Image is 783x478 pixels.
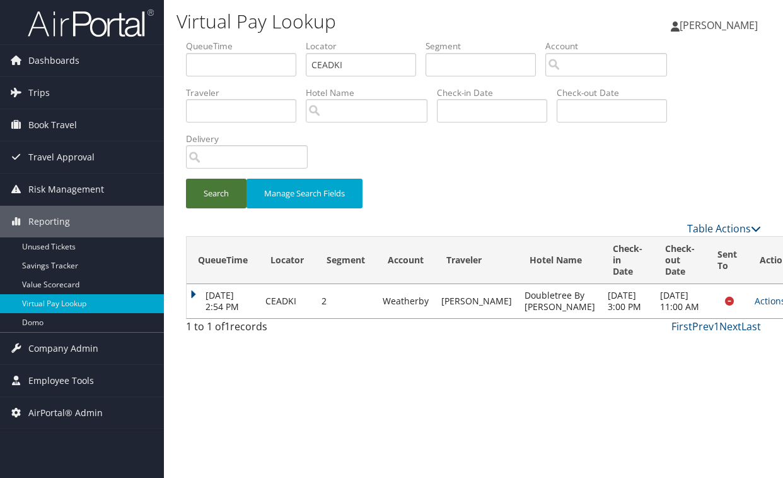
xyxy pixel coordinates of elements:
[186,319,316,340] div: 1 to 1 of records
[28,8,154,38] img: airportal-logo.png
[671,6,770,44] a: [PERSON_NAME]
[315,237,376,284] th: Segment: activate to sort column ascending
[28,174,104,205] span: Risk Management
[671,320,692,333] a: First
[315,284,376,318] td: 2
[518,284,601,318] td: Doubletree By [PERSON_NAME]
[187,237,259,284] th: QueueTime: activate to sort column ascending
[714,320,719,333] a: 1
[224,320,230,333] span: 1
[306,87,437,99] label: Hotel Name
[187,284,259,318] td: [DATE] 2:54 PM
[437,87,557,99] label: Check-in Date
[545,40,676,52] label: Account
[28,141,95,173] span: Travel Approval
[376,284,435,318] td: Weatherby
[601,237,654,284] th: Check-in Date: activate to sort column ascending
[186,133,317,145] label: Delivery
[28,333,98,364] span: Company Admin
[259,237,315,284] th: Locator: activate to sort column ascending
[177,8,572,35] h1: Virtual Pay Lookup
[654,284,706,318] td: [DATE] 11:00 AM
[186,87,306,99] label: Traveler
[246,179,362,208] button: Manage Search Fields
[28,45,79,76] span: Dashboards
[692,320,714,333] a: Prev
[719,320,741,333] a: Next
[654,237,706,284] th: Check-out Date: activate to sort column ascending
[557,87,676,99] label: Check-out Date
[741,320,761,333] a: Last
[28,365,94,397] span: Employee Tools
[680,18,758,32] span: [PERSON_NAME]
[435,284,518,318] td: [PERSON_NAME]
[186,179,246,208] button: Search
[306,40,426,52] label: Locator
[426,40,545,52] label: Segment
[687,222,761,236] a: Table Actions
[28,206,70,237] span: Reporting
[28,109,77,141] span: Book Travel
[186,40,306,52] label: QueueTime
[706,237,748,284] th: Sent To: activate to sort column ascending
[28,77,50,109] span: Trips
[376,237,435,284] th: Account: activate to sort column ascending
[435,237,518,284] th: Traveler: activate to sort column ascending
[518,237,601,284] th: Hotel Name: activate to sort column ascending
[601,284,654,318] td: [DATE] 3:00 PM
[28,397,103,429] span: AirPortal® Admin
[259,284,315,318] td: CEADKI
